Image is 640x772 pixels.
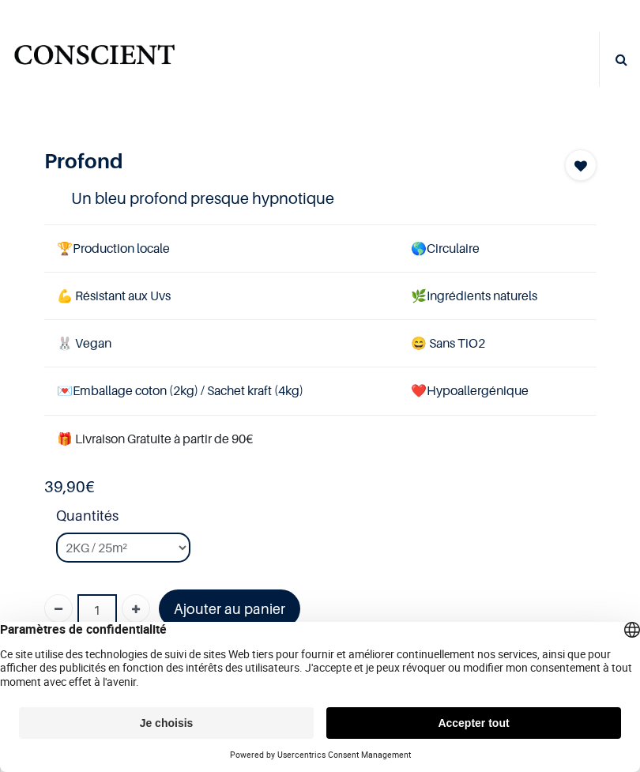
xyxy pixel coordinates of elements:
a: Supprimer [44,594,73,623]
h4: Un bleu profond presque hypnotique [71,186,568,210]
span: 🏆 [57,240,73,256]
a: Ajouter au panier [159,589,300,628]
td: Emballage coton (2kg) / Sachet kraft (4kg) [44,367,399,415]
font: 🎁 Livraison Gratuite à partir de 90€ [57,431,253,446]
span: 😄 S [411,335,436,351]
button: Add to wishlist [565,149,597,181]
a: Ajouter [122,594,150,623]
td: Ingrédients naturels [398,272,596,319]
font: Ajouter au panier [174,601,285,617]
h1: Profond [44,149,514,174]
span: 🌎 [411,240,427,256]
a: Logo of Conscient [12,39,177,81]
span: 39,90 [44,477,85,496]
b: € [44,477,95,496]
img: Conscient [12,39,177,81]
td: Circulaire [398,224,596,272]
span: Add to wishlist [574,156,587,175]
span: 🐰 Vegan [57,335,111,351]
span: 💌 [57,382,73,398]
strong: Quantités [56,505,597,533]
span: 💪 Résistant aux Uvs [57,288,171,303]
td: ❤️Hypoallergénique [398,367,596,415]
span: 🌿 [411,288,427,303]
td: Production locale [44,224,399,272]
td: ans TiO2 [398,320,596,367]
